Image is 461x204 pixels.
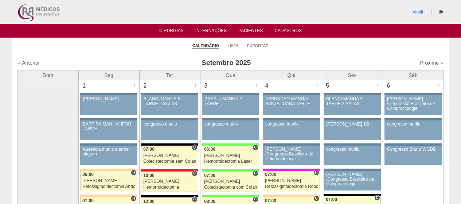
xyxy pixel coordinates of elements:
div: Key: Aviso [263,118,320,120]
a: Vincit [413,9,423,15]
div: [PERSON_NAME] 12h [326,122,378,127]
div: 6 [383,80,394,91]
a: Cadastros [274,28,302,35]
span: Hospital [313,170,319,176]
a: Exportar [247,43,269,48]
a: Ausencia murilo a tarde viagem [80,146,137,165]
div: 4 [261,80,273,91]
a: « Anterior [18,60,40,66]
div: Key: Aviso [80,118,137,120]
th: Sex [322,70,383,80]
a: C 10:00 [PERSON_NAME] Hemorroidectomia [141,172,198,192]
div: + [132,80,138,90]
span: Consultório [253,170,258,176]
div: ASSUNÇÃO MANHÃ/ SANTA JOANA TARDE [265,97,317,106]
div: Ausencia murilo a tarde viagem [83,147,135,157]
div: congresso murilo [326,147,378,152]
a: BARTIRA MANHÃ/ IFOR TARDE [80,120,137,140]
div: Key: Aviso [384,118,441,120]
span: Consultório [374,195,380,201]
a: C 07:00 [PERSON_NAME] Colecistectomia sem Colangiografia VL [141,146,198,166]
div: Key: Aviso [202,93,259,95]
span: Consultório [253,196,258,202]
div: BRASIL/ MANHÃ E TARDE [204,97,257,106]
th: Ter [139,70,200,80]
span: 07:00 [326,197,337,202]
div: Key: Assunção [141,169,198,172]
div: Colecistectomia sem Colangiografia VL [143,159,196,164]
a: Internações [195,28,227,35]
span: 08:00 [204,199,215,204]
div: + [436,80,442,90]
div: [PERSON_NAME] [265,178,318,183]
span: 07:00 [204,173,215,178]
div: [PERSON_NAME] /Congresso Brasileiro de Coloproctologia [387,97,439,111]
th: Dom [17,70,78,80]
div: [PERSON_NAME] [82,178,135,183]
div: Key: Blanc [141,143,198,146]
span: Hospital [131,196,136,201]
div: Colecistectomia com Colangiografia VL [204,185,257,190]
div: Key: Bartira [263,195,320,197]
div: [PERSON_NAME] /Congresso Brasileiro de Coloproctologia [326,172,378,187]
i: Sair [439,10,443,14]
a: Cirurgias [159,28,184,34]
div: [PERSON_NAME] [143,153,196,158]
a: [PERSON_NAME] /Congresso Brasileiro de Coloproctologia [324,171,380,190]
a: Pacientes [238,28,263,35]
span: Consultório [192,170,197,176]
a: C 07:00 [PERSON_NAME] Colecistectomia com Colangiografia VL [202,172,259,192]
div: Key: Aviso [324,118,380,120]
div: Key: Aviso [80,93,137,95]
h3: Setembro 2025 [120,58,332,68]
div: Congresso Bruno WGDD [387,147,439,152]
a: [PERSON_NAME] /Congresso Brasileiro de Coloproctologia [263,146,320,165]
div: Retossigmoidectomia Abdominal VL [82,184,135,189]
a: BLANC/ MANHÃ E TARDE 2 SALAS [324,95,380,115]
div: Key: Aviso [324,169,380,171]
div: Hemorroidectomia Laser [204,159,257,164]
div: Key: Aviso [324,93,380,95]
th: Qui [261,70,322,80]
span: 12:00 [143,199,155,204]
span: Hospital [131,170,136,176]
div: congresso murilo [144,122,196,127]
div: [PERSON_NAME] [204,153,257,158]
div: [PERSON_NAME] /Congresso Brasileiro de Coloproctologia [265,147,317,162]
a: congresso murilo [202,120,259,140]
div: Key: Aviso [263,93,320,95]
a: Lista [228,43,239,48]
div: Key: Brasil [202,195,259,197]
a: Congresso Bruno WGDD [384,146,441,165]
a: congresso murilo [384,120,441,140]
span: 07:00 [143,147,155,152]
div: Retossigmoidectomia Robótica [265,184,318,189]
div: Key: Aviso [384,93,441,95]
a: congresso murilo [141,120,198,140]
div: congresso murilo [204,122,257,127]
a: BLANC/ MANHÃ E TARDE 2 SALAS [141,95,198,115]
div: 5 [322,80,333,91]
div: Key: Aviso [384,143,441,146]
div: Key: Aviso [80,143,137,146]
span: 10:00 [143,173,155,178]
div: + [253,80,259,90]
div: congresso murilo [387,122,439,127]
span: Consultório [313,196,319,201]
a: [PERSON_NAME] [80,95,137,115]
a: ASSUNÇÃO MANHÃ/ SANTA JOANA TARDE [263,95,320,115]
div: Key: Aviso [202,118,259,120]
div: 3 [200,80,212,91]
div: 2 [140,80,151,91]
th: Qua [200,70,261,80]
div: Key: Aviso [324,143,380,146]
a: [PERSON_NAME] 12h [324,120,380,140]
div: Hemorroidectomia [143,185,196,190]
a: [PERSON_NAME] /Congresso Brasileiro de Coloproctologia [384,95,441,115]
div: [PERSON_NAME] [204,179,257,184]
div: congresso murilo [265,122,317,127]
div: + [192,80,199,90]
span: 07:00 [265,198,276,203]
div: Key: Blanc [141,195,198,197]
div: [PERSON_NAME] [83,97,135,101]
